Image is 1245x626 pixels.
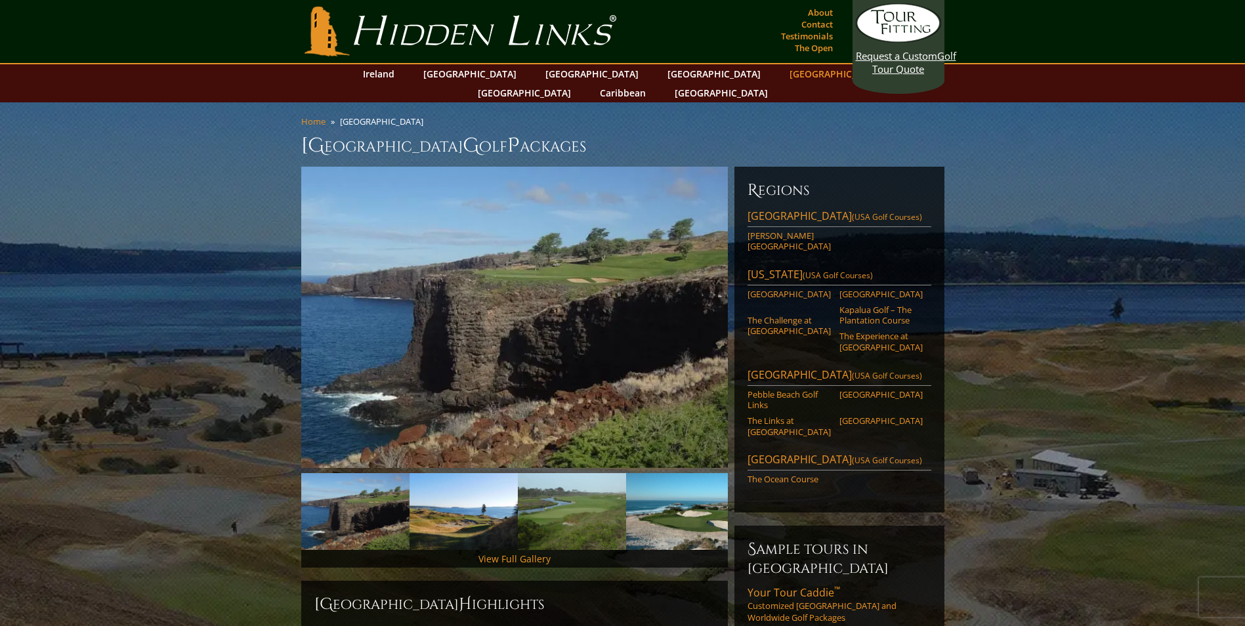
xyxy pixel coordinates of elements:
a: Contact [798,15,836,33]
a: Home [301,115,326,127]
a: [GEOGRAPHIC_DATA] [839,415,923,426]
a: [GEOGRAPHIC_DATA] [839,389,923,400]
span: (USA Golf Courses) [852,455,922,466]
span: (USA Golf Courses) [852,370,922,381]
a: Kapalua Golf – The Plantation Course [839,304,923,326]
span: Request a Custom [856,49,937,62]
span: G [463,133,479,159]
span: H [459,594,472,615]
a: Your Tour Caddie™Customized [GEOGRAPHIC_DATA] and Worldwide Golf Packages [748,585,931,623]
a: [GEOGRAPHIC_DATA] [417,64,523,83]
a: View Full Gallery [478,553,551,565]
a: [GEOGRAPHIC_DATA] [783,64,889,83]
h6: Sample Tours in [GEOGRAPHIC_DATA] [748,539,931,577]
h6: Regions [748,180,931,201]
a: Testimonials [778,27,836,45]
a: Request a CustomGolf Tour Quote [856,3,941,75]
a: [GEOGRAPHIC_DATA](USA Golf Courses) [748,452,931,470]
span: (USA Golf Courses) [803,270,873,281]
span: P [507,133,520,159]
a: [GEOGRAPHIC_DATA](USA Golf Courses) [748,367,931,386]
h1: [GEOGRAPHIC_DATA] olf ackages [301,133,944,159]
a: [GEOGRAPHIC_DATA] [839,289,923,299]
a: [GEOGRAPHIC_DATA] [661,64,767,83]
a: [GEOGRAPHIC_DATA] [748,289,831,299]
a: [GEOGRAPHIC_DATA] [668,83,774,102]
a: [PERSON_NAME][GEOGRAPHIC_DATA] [748,230,831,252]
a: About [805,3,836,22]
a: The Challenge at [GEOGRAPHIC_DATA] [748,315,831,337]
h2: [GEOGRAPHIC_DATA] ighlights [314,594,715,615]
a: [US_STATE](USA Golf Courses) [748,267,931,285]
a: The Open [791,39,836,57]
a: [GEOGRAPHIC_DATA] [539,64,645,83]
span: (USA Golf Courses) [852,211,922,222]
a: The Ocean Course [748,474,831,484]
a: Ireland [356,64,401,83]
span: Your Tour Caddie [748,585,840,600]
a: [GEOGRAPHIC_DATA] [471,83,578,102]
sup: ™ [834,584,840,595]
a: The Experience at [GEOGRAPHIC_DATA] [839,331,923,352]
a: Pebble Beach Golf Links [748,389,831,411]
a: [GEOGRAPHIC_DATA](USA Golf Courses) [748,209,931,227]
a: Caribbean [593,83,652,102]
li: [GEOGRAPHIC_DATA] [340,115,429,127]
a: The Links at [GEOGRAPHIC_DATA] [748,415,831,437]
